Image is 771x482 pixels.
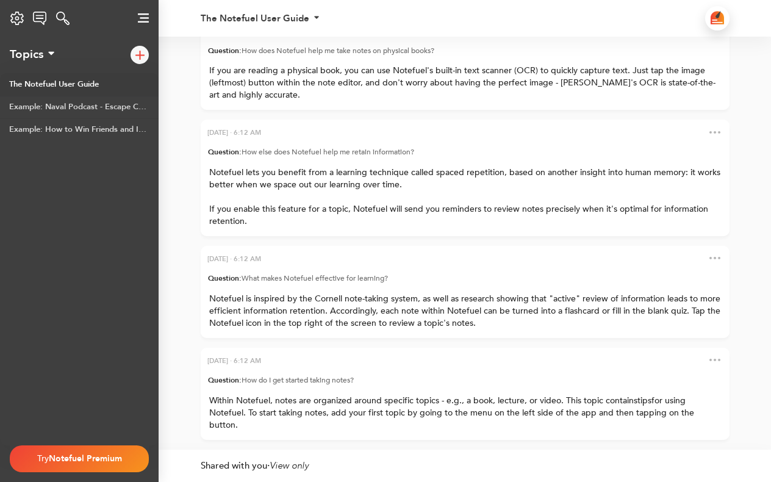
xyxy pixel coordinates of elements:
span: tips [637,395,651,406]
span: Question: [208,375,242,385]
span: Notefuel Premium [49,453,122,464]
span: If you are reading a physical book, you can use Notefuel's built-in text scanner (OCR) to quickly... [209,65,715,101]
span: Within Notefuel, notes are organized around specific topics - e.g., a book, lecture, or video. Th... [209,395,637,406]
span: Question: [208,46,242,56]
img: logo [138,13,149,23]
div: · [201,450,730,472]
img: logo [711,11,724,24]
span: What makes Notefuel effective for learning? [242,273,388,283]
div: Try [20,447,139,471]
span: How does Notefuel help me take notes on physical books? [242,46,434,56]
div: [DATE] · 6:12 AM [207,126,261,139]
div: Topics [10,48,43,61]
span: Question: [208,147,242,157]
span: for using Notefuel. To start taking notes, add your first topic by going to the menu on the left ... [209,395,699,431]
div: The Notefuel User Guide [201,14,309,23]
span: Shared with you [201,459,267,472]
img: logo [135,51,145,60]
span: If you enable this feature for a topic, Notefuel will send you reminders to review notes precisel... [209,203,711,227]
span: View only [270,459,309,472]
span: How do I get started taking notes? [242,375,354,385]
img: dots.png [709,131,720,134]
span: Question: [208,273,242,283]
img: dots.png [709,257,720,259]
div: [DATE] · 6:12 AM [207,253,261,265]
img: logo [33,12,47,25]
span: How else does Notefuel help me retain information? [242,147,414,157]
img: dots.png [709,359,720,361]
span: Notefuel is inspired by the Cornell note-taking system, as well as research showing that "active"... [209,293,723,329]
span: Notefuel lets you benefit from a learning technique called spaced repetition, based on another in... [209,167,723,190]
img: logo [56,12,70,25]
div: [DATE] · 6:12 AM [207,354,261,367]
